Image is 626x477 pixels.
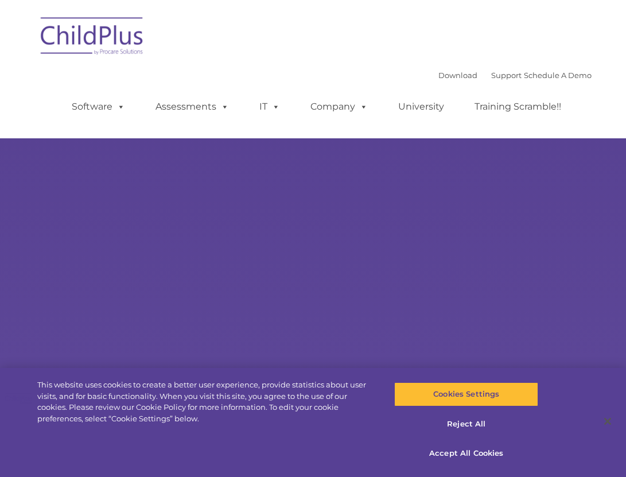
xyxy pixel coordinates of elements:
a: Download [438,71,477,80]
button: Cookies Settings [394,382,538,406]
a: Support [491,71,522,80]
a: Schedule A Demo [524,71,592,80]
a: University [387,95,456,118]
font: | [438,71,592,80]
a: Assessments [144,95,240,118]
a: IT [248,95,291,118]
a: Training Scramble!! [463,95,573,118]
button: Reject All [394,412,538,436]
a: Software [60,95,137,118]
div: This website uses cookies to create a better user experience, provide statistics about user visit... [37,379,376,424]
img: ChildPlus by Procare Solutions [35,9,150,67]
button: Accept All Cookies [394,441,538,466]
button: Close [595,409,620,434]
a: Company [299,95,379,118]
